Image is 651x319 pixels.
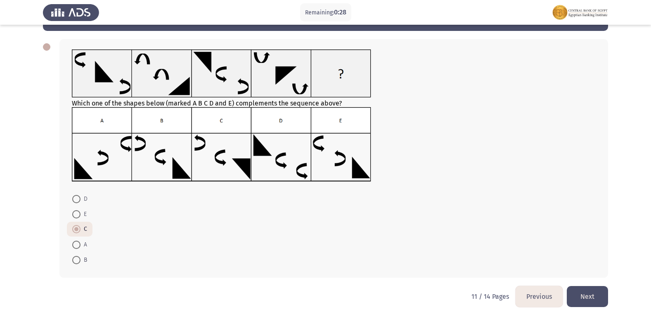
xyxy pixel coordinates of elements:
[43,1,99,24] img: Assess Talent Management logo
[552,1,608,24] img: Assessment logo of FOCUS Assessment 3 Modules EN
[80,255,87,265] span: B
[72,107,371,182] img: UkFYMDA3NUIucG5nMTYyMjAzMjM1ODExOQ==.png
[471,293,509,300] p: 11 / 14 Pages
[334,8,346,16] span: 0:28
[80,209,87,219] span: E
[72,49,371,98] img: UkFYMDA3NUEucG5nMTYyMjAzMjMyNjEwNA==.png
[80,224,87,234] span: C
[567,286,608,307] button: load next page
[305,7,346,18] p: Remaining:
[72,49,596,183] div: Which one of the shapes below (marked A B C D and E) complements the sequence above?
[516,286,563,307] button: load previous page
[80,240,87,250] span: A
[80,194,88,204] span: D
